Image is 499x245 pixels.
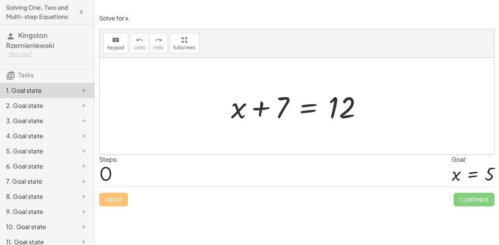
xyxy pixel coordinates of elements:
[18,71,34,79] span: Tasks
[6,192,67,201] div: 8. Goal state
[79,192,88,201] i: Task not started.
[173,45,195,50] span: fullscreen
[9,50,88,58] div: Not you?
[108,45,124,50] span: keypad
[6,86,67,95] div: 1. Goal state
[79,177,88,186] i: Task not started.
[6,101,67,110] div: 2. Goal state
[6,207,67,216] div: 9. Goal state
[79,101,88,110] i: Task not started.
[112,36,119,45] i: keyboard
[153,45,164,50] span: redo
[79,116,88,125] i: Task not started.
[136,36,143,45] i: undo
[6,222,67,231] div: 10. Goal state
[99,14,494,23] p: Solve for x.
[6,177,67,186] div: 7. Goal state
[79,207,88,216] i: Task not started.
[169,33,200,53] button: fullscreen
[79,222,88,231] i: Task not started.
[99,162,112,185] span: 0
[103,33,128,53] button: keyboardkeypad
[79,86,88,95] i: Task not started.
[6,147,67,156] div: 5. Goal state
[6,131,67,140] div: 4. Goal state
[149,33,168,53] button: redoredo
[452,155,494,164] div: Goal:
[6,162,67,171] div: 6. Goal state
[155,36,162,45] i: redo
[6,3,75,21] h4: Solving One, Two and Multi-step Equations
[79,131,88,140] i: Task not started.
[79,162,88,171] i: Task not started.
[99,155,118,163] label: Steps:
[130,33,150,53] button: undoundo
[79,147,88,156] i: Task not started.
[134,45,145,50] span: undo
[6,31,54,50] span: Kingston Rzemieniewski
[6,116,67,125] div: 3. Goal state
